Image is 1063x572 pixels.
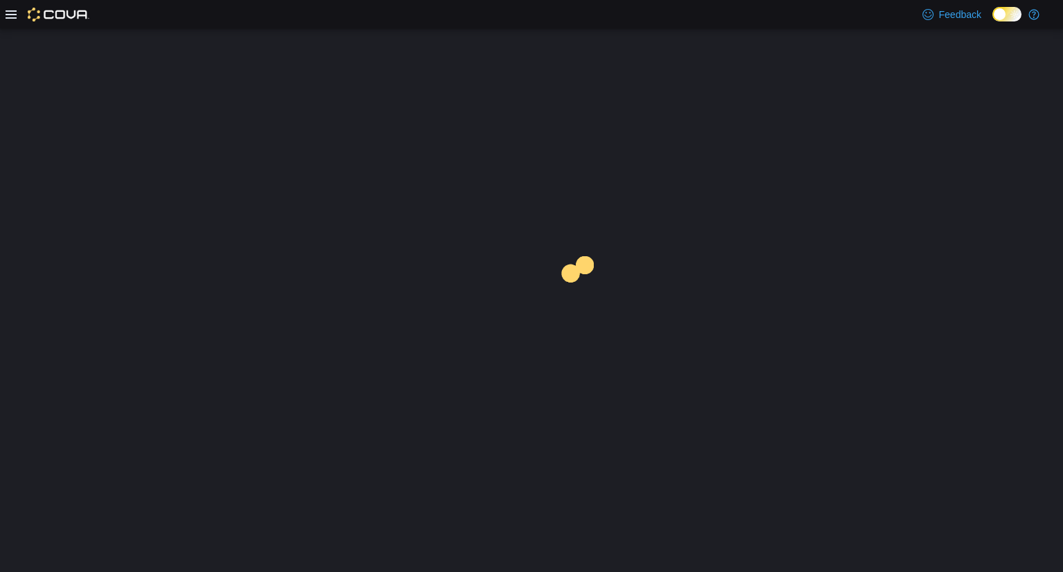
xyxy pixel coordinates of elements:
a: Feedback [917,1,987,28]
input: Dark Mode [992,7,1021,21]
span: Feedback [939,8,981,21]
img: cova-loader [531,246,635,350]
img: Cova [28,8,89,21]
